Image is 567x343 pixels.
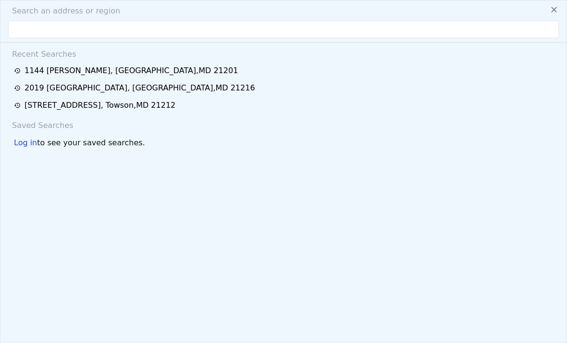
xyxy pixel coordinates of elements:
[14,137,37,149] div: Log in
[14,82,556,94] a: 2019 [GEOGRAPHIC_DATA], [GEOGRAPHIC_DATA],MD 21216
[14,65,556,76] a: 1144 [PERSON_NAME], [GEOGRAPHIC_DATA],MD 21201
[8,114,559,133] div: Saved Searches
[14,100,556,111] a: [STREET_ADDRESS], Towson,MD 21212
[25,100,175,111] div: [STREET_ADDRESS] , Towson , MD 21212
[37,137,145,149] span: to see your saved searches.
[25,65,238,76] div: 1144 [PERSON_NAME] , [GEOGRAPHIC_DATA] , MD 21201
[8,43,559,62] div: Recent Searches
[25,82,255,94] div: 2019 [GEOGRAPHIC_DATA] , [GEOGRAPHIC_DATA] , MD 21216
[4,5,120,17] span: Search an address or region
